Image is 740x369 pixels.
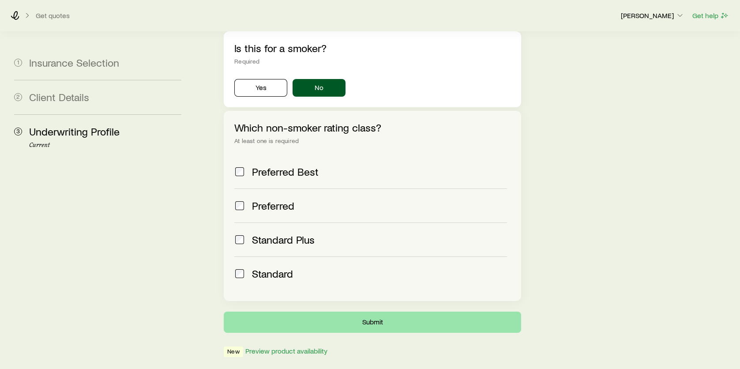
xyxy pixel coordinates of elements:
[692,11,729,21] button: Get help
[234,79,287,97] button: Yes
[29,90,89,103] span: Client Details
[234,137,511,144] div: At least one is required
[224,312,521,333] button: Submit
[252,166,319,178] span: Preferred Best
[293,79,346,97] button: No
[245,347,328,355] button: Preview product availability
[14,93,22,101] span: 2
[252,233,315,246] span: Standard Plus
[235,269,244,278] input: Standard
[35,11,70,20] button: Get quotes
[29,125,120,138] span: Underwriting Profile
[234,58,511,65] div: Required
[14,59,22,67] span: 1
[235,201,244,210] input: Preferred
[620,11,685,21] button: [PERSON_NAME]
[252,267,293,280] span: Standard
[227,348,239,357] span: New
[235,235,244,244] input: Standard Plus
[621,11,684,20] p: [PERSON_NAME]
[234,42,511,54] p: Is this for a smoker?
[14,128,22,136] span: 3
[252,200,294,212] span: Preferred
[234,121,511,134] p: Which non-smoker rating class?
[29,56,119,69] span: Insurance Selection
[235,167,244,176] input: Preferred Best
[29,142,181,149] p: Current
